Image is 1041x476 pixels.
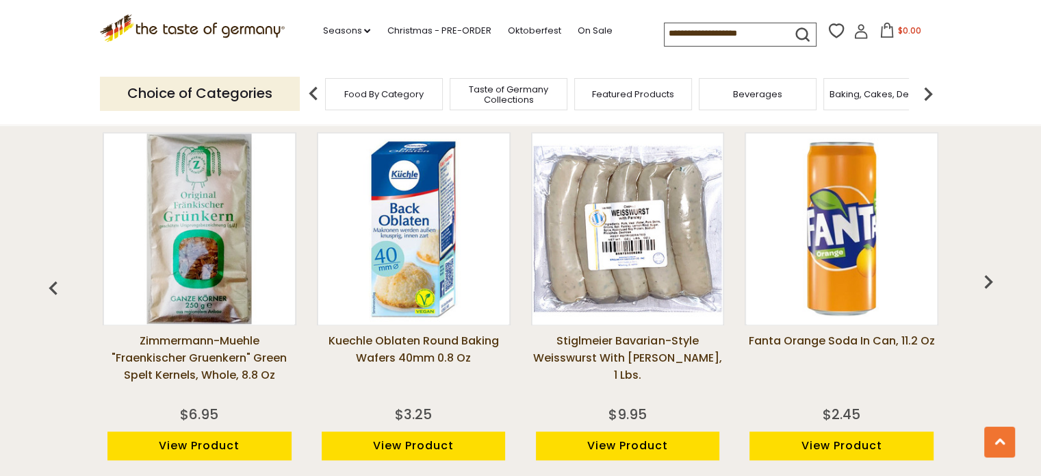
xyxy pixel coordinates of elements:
a: Stiglmeier Bavarian-style Weisswurst with [PERSON_NAME], 1 lbs. [531,332,725,401]
a: Fanta Orange Soda in Can, 11.2 oz [745,332,938,401]
a: Seasons [322,23,370,38]
img: next arrow [914,80,942,108]
img: Kuechle Oblaten Round Baking Wafers 40mm 0.8 oz [318,134,509,324]
img: Zimmermann-Muehle [104,134,294,324]
a: Christmas - PRE-ORDER [387,23,491,38]
button: $0.00 [871,23,929,43]
img: Fanta Orange Soda in Can, 11.2 oz [747,134,937,324]
div: $9.95 [608,404,647,425]
img: previous arrow [300,80,327,108]
a: Food By Category [344,89,424,99]
span: $0.00 [897,25,921,36]
img: Stiglmeier Bavarian-style Weisswurst with Parsley, 1 lbs. [532,134,723,324]
a: On Sale [577,23,612,38]
img: previous arrow [975,268,1002,295]
a: View Product [322,431,506,461]
a: Taste of Germany Collections [454,84,563,105]
a: View Product [536,431,720,461]
a: Kuechle Oblaten Round Baking Wafers 40mm 0.8 oz [317,332,511,401]
div: $6.95 [180,404,218,425]
a: View Product [749,431,934,461]
p: Choice of Categories [100,77,300,110]
a: Oktoberfest [507,23,561,38]
div: $2.45 [823,404,860,425]
div: $3.25 [395,404,432,425]
a: Baking, Cakes, Desserts [830,89,936,99]
img: previous arrow [40,275,67,302]
a: Zimmermann-Muehle "Fraenkischer Gruenkern" Green Spelt Kernels, Whole, 8.8 oz [103,332,296,401]
a: View Product [107,431,292,461]
a: Featured Products [592,89,674,99]
a: Beverages [733,89,782,99]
